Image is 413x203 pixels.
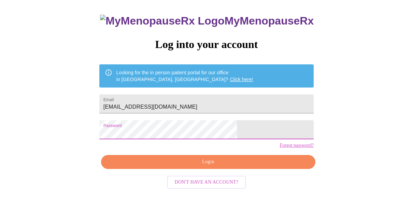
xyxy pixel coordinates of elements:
button: Login [101,155,315,169]
h3: Log into your account [99,38,314,51]
a: Don't have an account? [166,179,248,185]
a: Click here! [230,77,253,82]
h3: MyMenopauseRx [100,15,314,27]
a: Forgot password? [280,143,314,148]
div: Looking for the in person patient portal for our office in [GEOGRAPHIC_DATA], [GEOGRAPHIC_DATA]? [116,66,253,85]
span: Don't have an account? [175,178,239,187]
span: Login [109,158,308,166]
button: Don't have an account? [167,176,246,189]
img: MyMenopauseRx Logo [100,15,224,27]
